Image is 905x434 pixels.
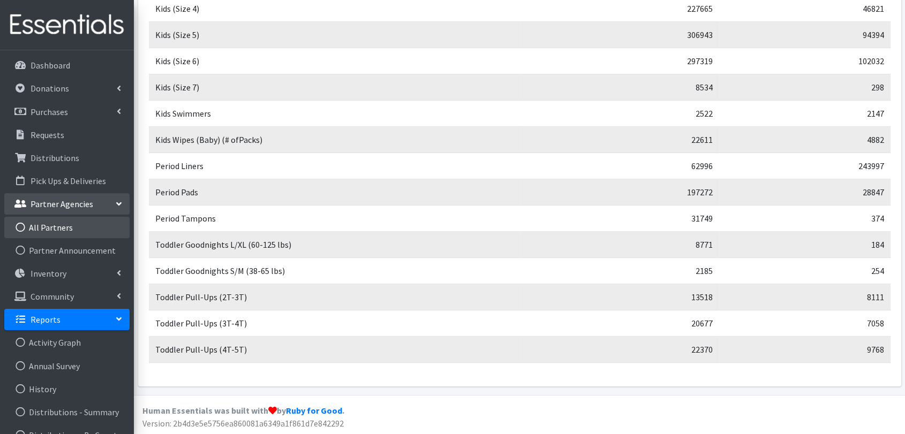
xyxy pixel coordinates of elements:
[520,232,719,258] td: 8771
[31,83,69,94] p: Donations
[149,153,521,179] td: Period Liners
[4,240,130,261] a: Partner Announcement
[4,217,130,238] a: All Partners
[4,286,130,307] a: Community
[149,205,521,232] td: Period Tampons
[149,258,521,284] td: Toddler Goodnights S/M (38-65 lbs)
[149,101,521,127] td: Kids Swimmers
[31,291,74,302] p: Community
[520,284,719,310] td: 13518
[719,179,890,205] td: 28847
[520,22,719,48] td: 306943
[142,418,344,429] span: Version: 2b4d3e5e5756ea860081a6349a1f861d7e842292
[286,405,342,416] a: Ruby for Good
[719,101,890,127] td: 2147
[4,193,130,215] a: Partner Agencies
[4,78,130,99] a: Donations
[719,22,890,48] td: 94394
[719,127,890,153] td: 4882
[31,130,64,140] p: Requests
[520,153,719,179] td: 62996
[719,153,890,179] td: 243997
[31,199,93,209] p: Partner Agencies
[149,284,521,310] td: Toddler Pull-Ups (2T-3T)
[142,405,344,416] strong: Human Essentials was built with by .
[520,205,719,232] td: 31749
[520,258,719,284] td: 2185
[4,7,130,43] img: HumanEssentials
[31,60,70,71] p: Dashboard
[31,176,106,186] p: Pick Ups & Deliveries
[520,74,719,101] td: 8534
[520,101,719,127] td: 2522
[149,22,521,48] td: Kids (Size 5)
[520,310,719,337] td: 20677
[4,55,130,76] a: Dashboard
[4,147,130,169] a: Distributions
[4,378,130,400] a: History
[149,74,521,101] td: Kids (Size 7)
[149,127,521,153] td: Kids Wipes (Baby) (# ofPacks)
[149,310,521,337] td: Toddler Pull-Ups (3T-4T)
[719,205,890,232] td: 374
[719,258,890,284] td: 254
[4,355,130,377] a: Annual Survey
[4,263,130,284] a: Inventory
[149,179,521,205] td: Period Pads
[4,332,130,353] a: Activity Graph
[149,337,521,363] td: Toddler Pull-Ups (4T-5T)
[4,101,130,123] a: Purchases
[719,284,890,310] td: 8111
[31,153,79,163] p: Distributions
[4,124,130,146] a: Requests
[520,337,719,363] td: 22370
[31,314,61,325] p: Reports
[719,74,890,101] td: 298
[520,48,719,74] td: 297319
[719,232,890,258] td: 184
[149,232,521,258] td: Toddler Goodnights L/XL (60-125 lbs)
[719,337,890,363] td: 9768
[4,309,130,330] a: Reports
[719,48,890,74] td: 102032
[520,127,719,153] td: 22611
[149,48,521,74] td: Kids (Size 6)
[31,268,66,279] p: Inventory
[520,179,719,205] td: 197272
[4,401,130,423] a: Distributions - Summary
[31,106,68,117] p: Purchases
[4,170,130,192] a: Pick Ups & Deliveries
[719,310,890,337] td: 7058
